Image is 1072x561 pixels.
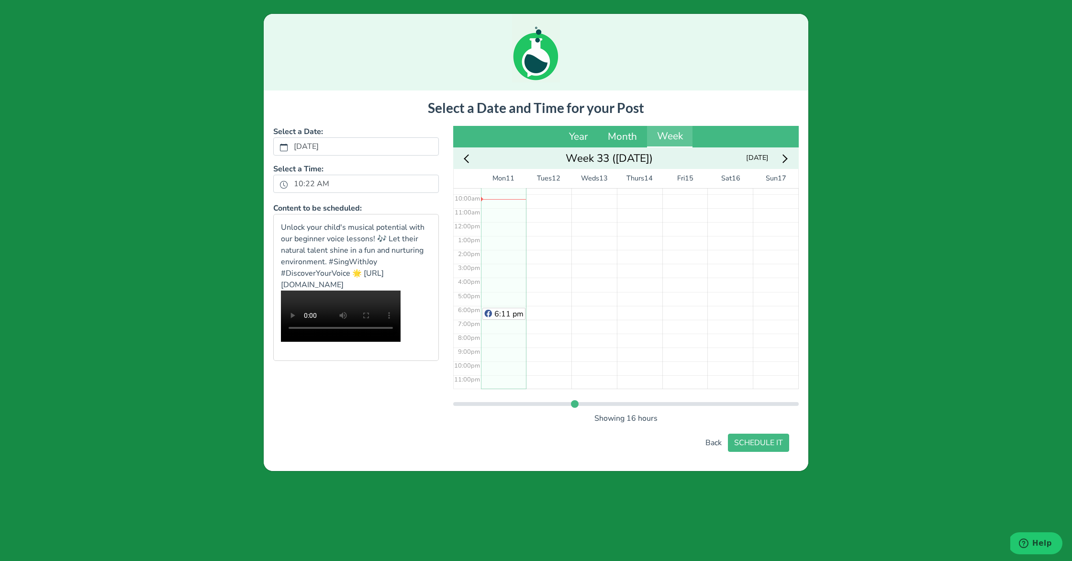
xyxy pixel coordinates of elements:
[677,173,685,184] span: Fri
[458,278,480,286] span: 4:00pm
[454,361,480,370] span: 10:00pm
[455,194,480,203] span: 10:00am
[273,126,323,137] b: Select a Date:
[552,173,560,184] span: 12
[458,292,480,301] span: 5:00pm
[599,173,608,184] span: 13
[644,173,653,184] span: 14
[1010,532,1062,556] iframe: Opens a widget where you can find more information
[492,173,506,184] span: Mon
[774,151,792,166] button: Next week
[559,126,598,148] button: Year view
[453,413,799,424] p: Showing 16 hours
[598,126,647,148] button: Month view
[766,173,778,184] span: Sun
[481,199,526,200] div: 10:22
[458,264,480,272] span: 3:00pm
[581,173,599,184] span: Weds
[458,236,480,245] span: 1:00pm
[647,126,693,148] button: Week view
[273,100,799,116] h3: Select a Date and Time for your Post
[454,375,480,384] span: 11:00pm
[728,434,789,452] button: SCHEDULE IT
[459,151,477,166] button: Previous week
[453,126,799,148] div: Calendar views navigation
[563,151,656,166] button: Go to month view
[685,173,693,184] span: 15
[740,152,774,165] button: Today
[721,173,732,184] span: Sat
[288,176,335,192] label: 10:22 AM
[288,138,324,155] label: [DATE]
[743,152,771,164] span: [DATE]
[458,250,480,258] span: 2:00pm
[280,181,288,189] svg: clock
[273,202,439,214] p: Content to be scheduled:
[458,334,480,342] span: 8:00pm
[279,141,288,153] button: calendar
[626,173,644,184] span: Thurs
[458,348,480,356] span: 9:00pm
[506,173,514,184] span: 11
[537,173,552,184] span: Tues
[699,434,728,452] button: Back
[281,222,431,291] p: Unlock your child's musical potential with our beginner voice lessons! 🎶 Let their natural talent...
[732,173,740,184] span: 16
[512,14,560,82] img: loading_green.c7b22621.gif
[454,222,480,231] span: 12:00pm
[494,309,524,319] span: 6:11 pm
[458,320,480,328] span: 7:00pm
[778,173,786,184] span: 17
[458,306,480,314] span: 6:00pm
[273,164,324,174] b: Select a Time:
[279,178,288,191] button: clock
[455,208,480,217] span: 11:00am
[280,144,288,151] svg: calendar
